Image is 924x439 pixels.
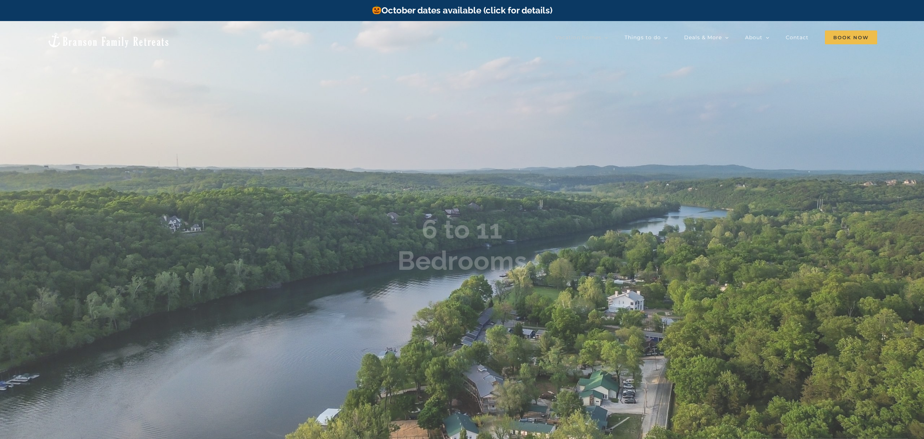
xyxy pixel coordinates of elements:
a: Contact [786,30,809,45]
a: Things to do [625,30,668,45]
a: Deals & More [684,30,729,45]
a: Book Now [825,30,877,45]
a: Vacation homes [555,30,608,45]
span: Deals & More [684,35,722,40]
span: About [745,35,762,40]
span: Contact [786,35,809,40]
img: 🎃 [372,5,381,14]
b: 6 to 11 Bedrooms [397,214,527,276]
span: Vacation homes [555,35,601,40]
img: Branson Family Retreats Logo [47,32,170,48]
span: Book Now [825,31,877,44]
nav: Main Menu [555,30,877,45]
a: October dates available (click for details) [372,5,552,16]
a: About [745,30,769,45]
span: Things to do [625,35,661,40]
